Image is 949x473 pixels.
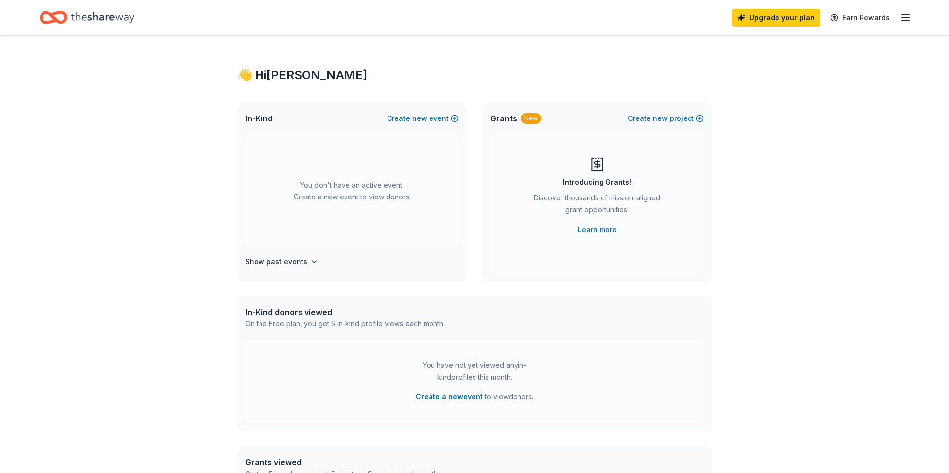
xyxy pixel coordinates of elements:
[653,113,668,124] span: new
[245,113,273,124] span: In-Kind
[824,9,896,27] a: Earn Rewards
[732,9,820,27] a: Upgrade your plan
[245,134,459,248] div: You don't have an active event. Create a new event to view donors.
[490,113,517,124] span: Grants
[578,224,617,236] a: Learn more
[40,6,134,29] a: Home
[245,456,439,468] div: Grants viewed
[387,113,459,124] button: Createnewevent
[245,306,445,318] div: In-Kind donors viewed
[416,391,483,403] button: Create a newevent
[245,256,318,268] button: Show past events
[412,113,427,124] span: new
[628,113,704,124] button: Createnewproject
[245,256,307,268] h4: Show past events
[416,391,533,403] span: to view donors .
[245,318,445,330] div: On the Free plan, you get 5 in-kind profile views each month.
[530,192,664,220] div: Discover thousands of mission-aligned grant opportunities.
[563,176,631,188] div: Introducing Grants!
[237,67,712,83] div: 👋 Hi [PERSON_NAME]
[521,113,541,124] div: New
[413,359,536,383] div: You have not yet viewed any in-kind profiles this month.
